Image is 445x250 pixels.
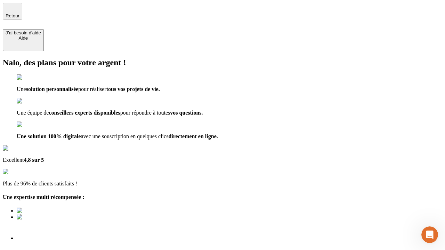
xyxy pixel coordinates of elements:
[17,110,49,116] span: Une équipe de
[17,122,47,128] img: checkmark
[17,208,81,214] img: Best savings advice award
[17,214,81,220] img: Best savings advice award
[17,220,37,240] img: Best savings advice award
[49,110,120,116] span: conseillers experts disponibles
[3,3,22,19] button: Retour
[6,35,41,41] div: Aide
[17,86,26,92] span: Une
[81,133,168,139] span: avec une souscription en quelques clics
[3,58,442,67] h2: Nalo, des plans pour votre argent !
[6,30,41,35] div: J’ai besoin d'aide
[3,145,43,151] img: Google Review
[78,86,106,92] span: pour réaliser
[168,133,218,139] span: directement en ligne.
[3,157,24,163] span: Excellent
[17,133,81,139] span: Une solution 100% digitale
[3,194,442,200] h4: Une expertise multi récompensée :
[6,13,19,18] span: Retour
[3,169,37,175] img: reviews stars
[170,110,203,116] span: vos questions.
[421,226,438,243] iframe: Intercom live chat
[26,86,79,92] span: solution personnalisée
[17,74,47,81] img: checkmark
[24,157,44,163] span: 4,8 sur 5
[3,181,442,187] p: Plus de 96% de clients satisfaits !
[120,110,170,116] span: pour répondre à toutes
[3,29,44,51] button: J’ai besoin d'aideAide
[106,86,160,92] span: tous vos projets de vie.
[17,98,47,104] img: checkmark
